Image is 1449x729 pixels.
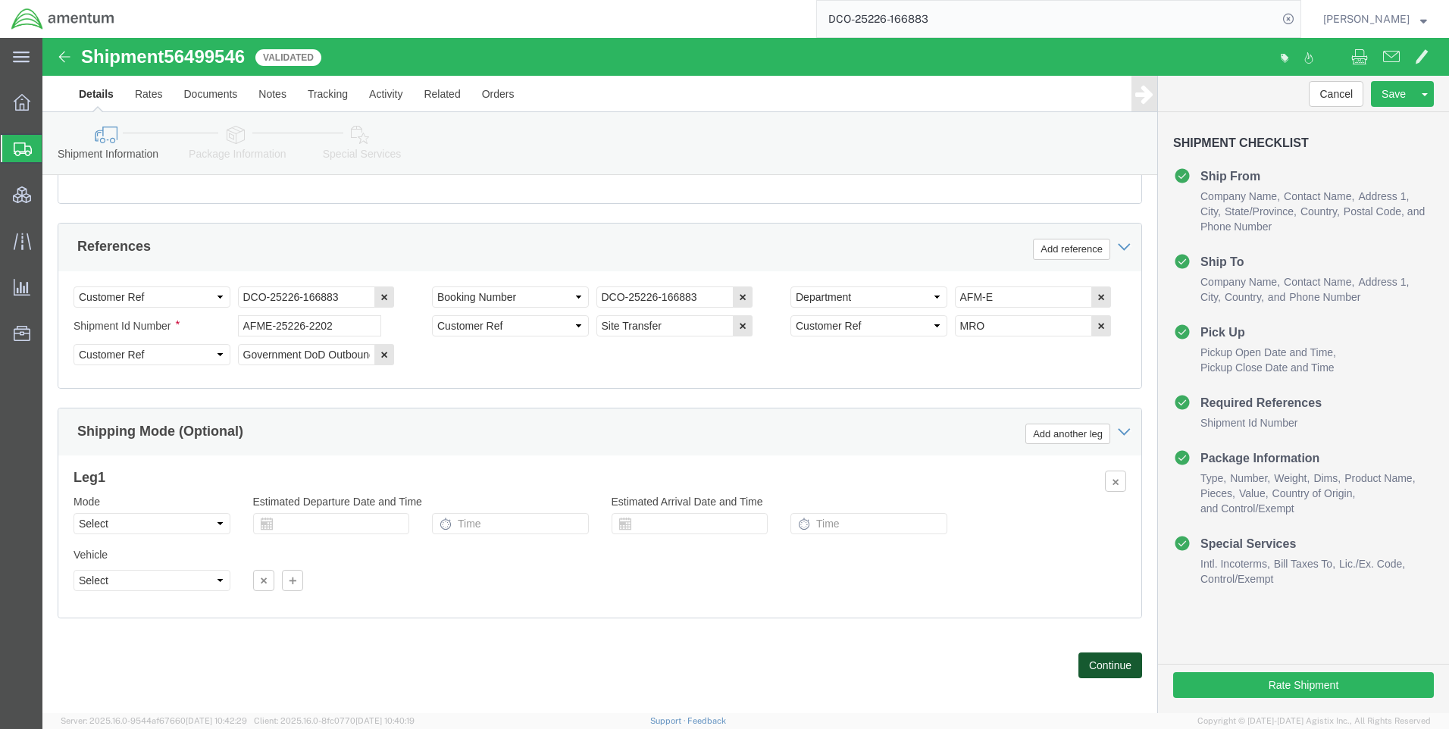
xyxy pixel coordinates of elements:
a: Support [650,716,688,725]
span: Ray Cheatteam [1323,11,1410,27]
span: [DATE] 10:42:29 [186,716,247,725]
iframe: FS Legacy Container [42,38,1449,713]
input: Search for shipment number, reference number [817,1,1278,37]
button: [PERSON_NAME] [1322,10,1428,28]
span: Client: 2025.16.0-8fc0770 [254,716,415,725]
img: logo [11,8,115,30]
a: Feedback [687,716,726,725]
span: Copyright © [DATE]-[DATE] Agistix Inc., All Rights Reserved [1197,715,1431,727]
span: [DATE] 10:40:19 [355,716,415,725]
span: Server: 2025.16.0-9544af67660 [61,716,247,725]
